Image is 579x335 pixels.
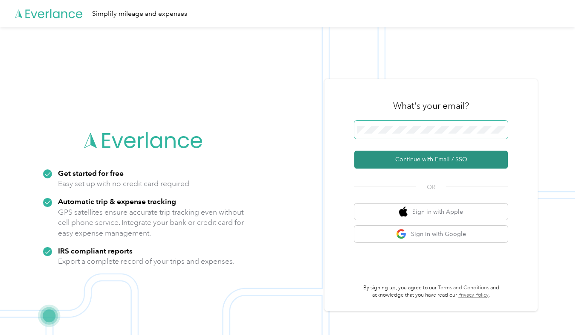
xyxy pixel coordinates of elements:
button: google logoSign in with Google [354,226,508,242]
strong: Automatic trip & expense tracking [58,197,176,206]
p: Easy set up with no credit card required [58,178,189,189]
p: Export a complete record of your trips and expenses. [58,256,234,267]
img: apple logo [399,207,408,217]
button: Continue with Email / SSO [354,151,508,169]
img: google logo [396,229,407,239]
h3: What's your email? [393,100,469,112]
span: OR [416,183,446,192]
a: Privacy Policy [458,292,489,298]
p: By signing up, you agree to our and acknowledge that you have read our . [354,284,508,299]
a: Terms and Conditions [438,285,489,291]
div: Simplify mileage and expenses [92,9,187,19]
button: apple logoSign in with Apple [354,204,508,220]
p: GPS satellites ensure accurate trip tracking even without cell phone service. Integrate your bank... [58,207,244,239]
strong: Get started for free [58,169,124,178]
strong: IRS compliant reports [58,246,133,255]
